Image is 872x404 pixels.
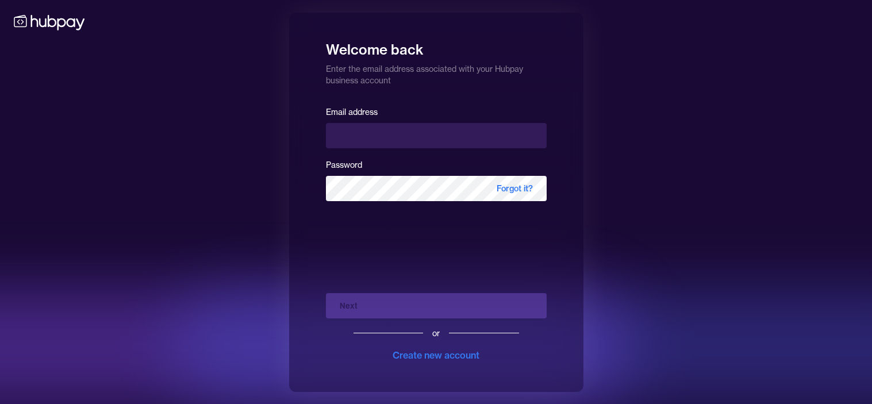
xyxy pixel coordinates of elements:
[393,348,479,362] div: Create new account
[326,107,378,117] label: Email address
[432,328,440,339] div: or
[326,160,362,170] label: Password
[326,33,547,59] h1: Welcome back
[483,176,547,201] span: Forgot it?
[326,59,547,86] p: Enter the email address associated with your Hubpay business account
